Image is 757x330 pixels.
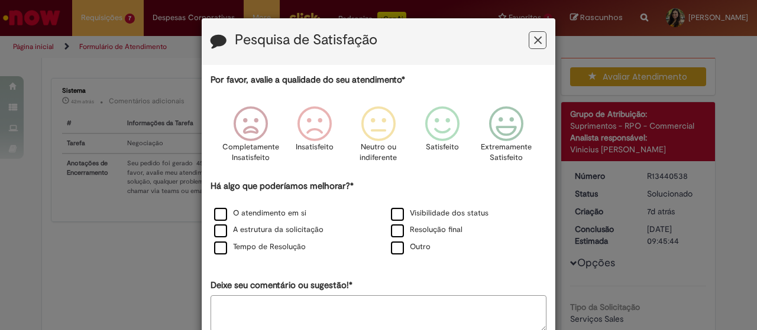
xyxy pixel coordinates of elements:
[481,142,532,164] p: Extremamente Satisfeito
[220,97,280,178] div: Completamente Insatisfeito
[284,97,345,178] div: Insatisfeito
[476,97,536,178] div: Extremamente Satisfeito
[391,241,431,253] label: Outro
[391,224,462,236] label: Resolução final
[357,142,400,164] p: Neutro ou indiferente
[214,208,306,219] label: O atendimento em si
[214,224,323,236] label: A estrutura da solicitação
[296,142,334,153] p: Insatisfeito
[211,279,352,292] label: Deixe seu comentário ou sugestão!*
[391,208,489,219] label: Visibilidade dos status
[211,180,546,256] div: Há algo que poderíamos melhorar?*
[412,97,473,178] div: Satisfeito
[211,74,405,86] label: Por favor, avalie a qualidade do seu atendimento*
[426,142,459,153] p: Satisfeito
[235,32,377,48] label: Pesquisa de Satisfação
[214,241,306,253] label: Tempo de Resolução
[348,97,409,178] div: Neutro ou indiferente
[222,142,279,164] p: Completamente Insatisfeito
